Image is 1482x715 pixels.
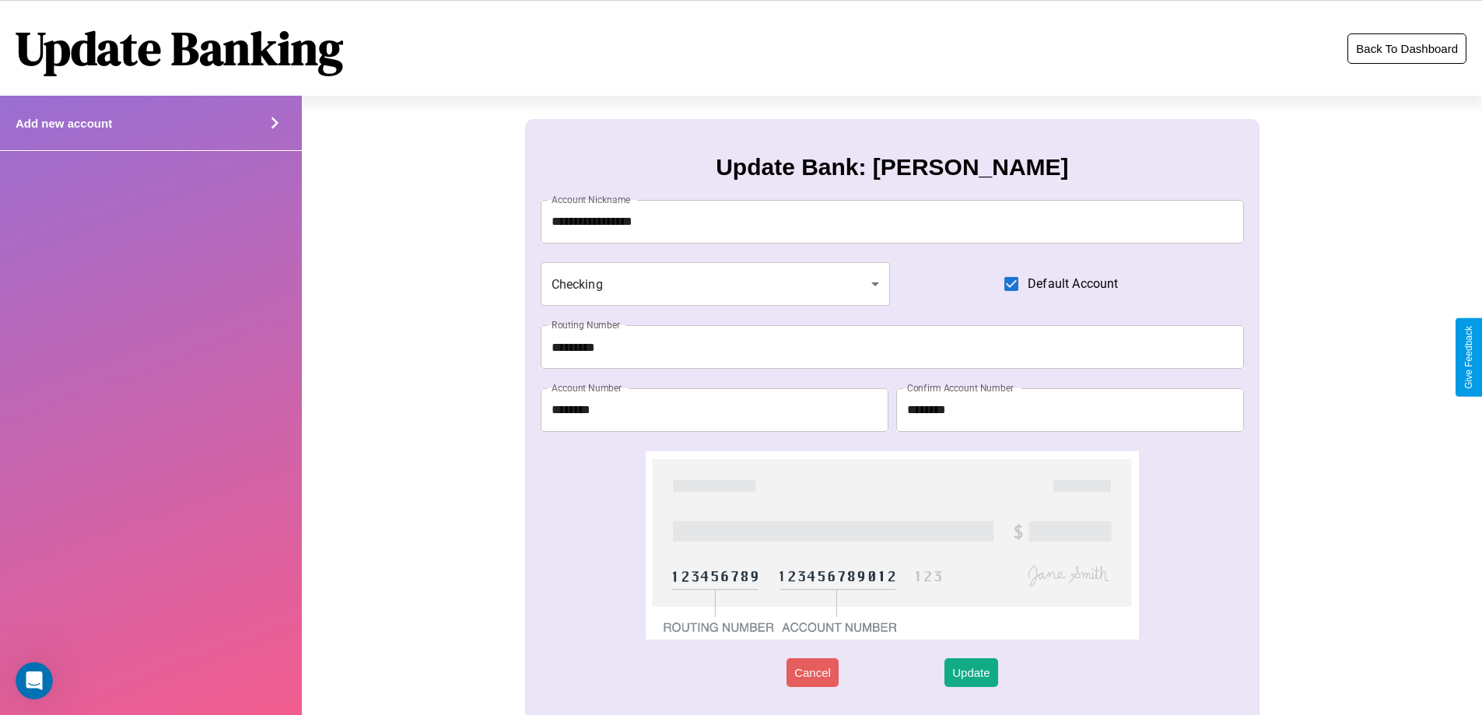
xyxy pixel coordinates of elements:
[1028,275,1118,293] span: Default Account
[552,381,622,394] label: Account Number
[552,318,620,331] label: Routing Number
[646,451,1138,640] img: check
[16,117,112,130] h4: Add new account
[944,658,997,687] button: Update
[552,193,631,206] label: Account Nickname
[16,16,343,80] h1: Update Banking
[541,262,891,306] div: Checking
[907,381,1014,394] label: Confirm Account Number
[16,662,53,699] iframe: Intercom live chat
[1463,326,1474,389] div: Give Feedback
[1347,33,1466,64] button: Back To Dashboard
[716,154,1068,181] h3: Update Bank: [PERSON_NAME]
[787,658,839,687] button: Cancel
